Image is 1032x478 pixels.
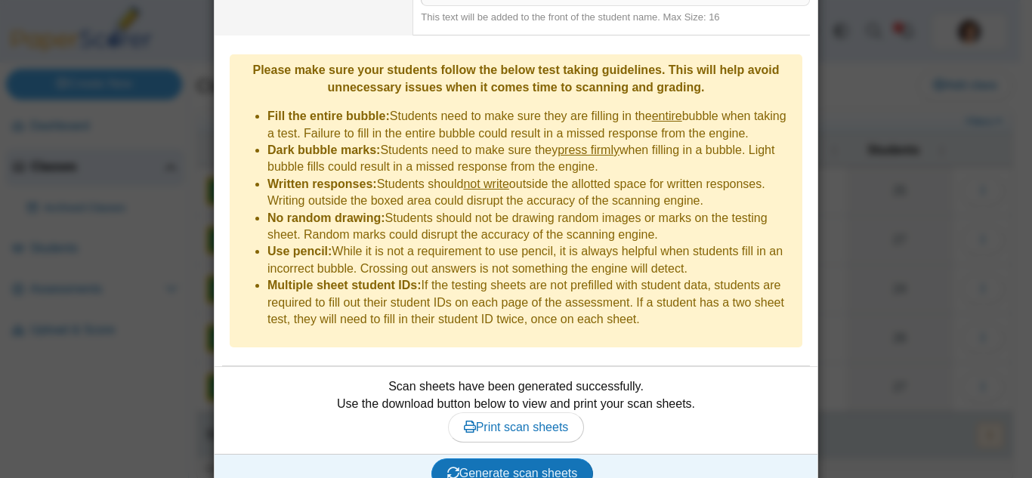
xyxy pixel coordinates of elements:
div: This text will be added to the front of the student name. Max Size: 16 [421,11,810,24]
b: Dark bubble marks: [267,143,380,156]
li: Students need to make sure they are filling in the bubble when taking a test. Failure to fill in ... [267,108,795,142]
li: Students should not be drawing random images or marks on the testing sheet. Random marks could di... [267,210,795,244]
li: If the testing sheets are not prefilled with student data, students are required to fill out thei... [267,277,795,328]
li: Students need to make sure they when filling in a bubble. Light bubble fills could result in a mi... [267,142,795,176]
u: press firmly [558,143,620,156]
b: Use pencil: [267,245,332,258]
u: entire [652,109,682,122]
b: Please make sure your students follow the below test taking guidelines. This will help avoid unne... [252,63,779,93]
div: Scan sheets have been generated successfully. Use the download button below to view and print you... [222,378,810,443]
a: Print scan sheets [448,412,585,443]
li: Students should outside the allotted space for written responses. Writing outside the boxed area ... [267,176,795,210]
li: While it is not a requirement to use pencil, it is always helpful when students fill in an incorr... [267,243,795,277]
u: not write [463,177,508,190]
b: Fill the entire bubble: [267,109,390,122]
span: Print scan sheets [464,421,569,433]
b: Written responses: [267,177,377,190]
b: Multiple sheet student IDs: [267,279,422,291]
b: No random drawing: [267,211,385,224]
